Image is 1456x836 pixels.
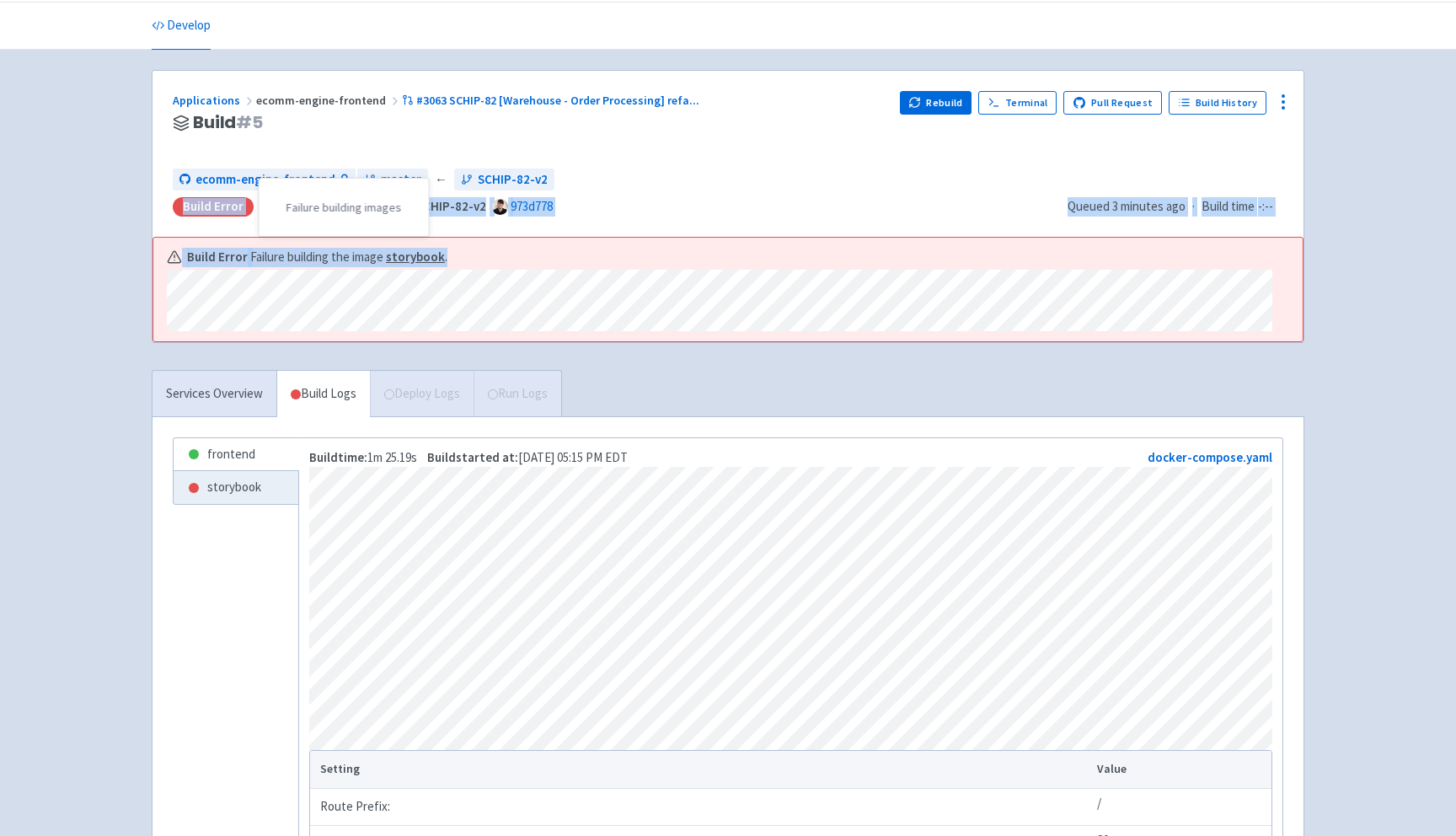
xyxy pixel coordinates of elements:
a: #3063 SCHIP-82 [Warehouse - Order Processing] refa... [402,93,702,108]
a: Services Overview [153,371,276,417]
a: storybook [174,471,298,504]
time: 3 minutes ago [1112,198,1186,214]
th: Setting [310,751,1092,788]
td: Route Prefix: [310,788,1092,825]
td: / [1092,788,1271,825]
a: storybook [386,249,445,265]
span: ecomm-engine-frontend [256,93,402,108]
a: ecomm-engine-frontend [173,169,356,191]
span: SCHIP-82-v2 [478,170,548,190]
span: ecomm-engine-frontend [195,170,335,190]
a: SCHIP-82-v2 [454,169,554,191]
strong: Merge branch 'master' into SCHIP-82-v2 [262,198,486,214]
div: Build Error [173,197,254,217]
span: [DATE] 05:15 PM EDT [427,449,628,465]
a: Build Logs [277,371,370,417]
a: Build History [1169,91,1266,115]
a: Terminal [978,91,1057,115]
b: Build Error [187,248,248,267]
span: # 5 [236,110,263,134]
button: Rebuild [900,91,972,115]
span: ← [435,170,447,190]
strong: Build time: [309,449,367,465]
span: #3063 SCHIP-82 [Warehouse - Order Processing] refa ... [416,93,699,108]
a: Pull Request [1063,91,1162,115]
span: Queued [1068,198,1186,214]
a: frontend [174,438,298,471]
th: Value [1092,751,1271,788]
span: 1m 25.19s [309,449,417,465]
span: Build time [1202,197,1255,217]
a: Applications [173,93,256,108]
div: · [1068,197,1283,217]
a: Develop [152,3,211,50]
span: master [381,170,421,190]
span: Build [193,113,263,132]
strong: Build started at: [427,449,518,465]
span: Failure building the image . [250,248,447,267]
span: -:-- [1258,197,1273,217]
a: master [357,169,428,191]
a: docker-compose.yaml [1148,449,1272,465]
a: 973d778 [511,198,553,214]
